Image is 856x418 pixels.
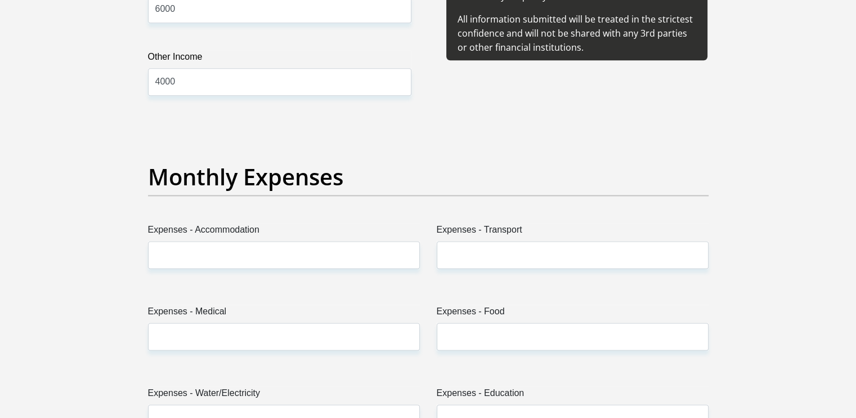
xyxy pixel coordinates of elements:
[437,223,709,241] label: Expenses - Transport
[437,323,709,350] input: Expenses - Food
[148,68,411,96] input: Other Income
[148,223,420,241] label: Expenses - Accommodation
[148,386,420,404] label: Expenses - Water/Electricity
[148,323,420,350] input: Expenses - Medical
[437,305,709,323] label: Expenses - Food
[148,241,420,269] input: Expenses - Accommodation
[148,305,420,323] label: Expenses - Medical
[437,386,709,404] label: Expenses - Education
[148,50,411,68] label: Other Income
[437,241,709,269] input: Expenses - Transport
[148,163,709,190] h2: Monthly Expenses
